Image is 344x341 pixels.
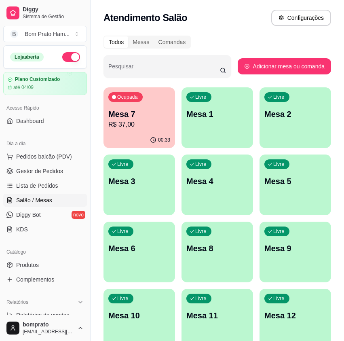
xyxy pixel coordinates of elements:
[273,228,285,235] p: Livre
[3,273,87,286] a: Complementos
[108,176,170,187] p: Mesa 3
[117,161,129,167] p: Livre
[6,299,28,305] span: Relatórios
[3,165,87,178] a: Gestor de Pedidos
[195,94,207,100] p: Livre
[117,94,138,100] p: Ocupada
[3,26,87,42] button: Select a team
[264,243,326,254] p: Mesa 9
[23,321,74,328] span: bomprato
[3,150,87,163] button: Pedidos balcão (PDV)
[16,196,52,204] span: Salão / Mesas
[186,243,248,254] p: Mesa 8
[264,176,326,187] p: Mesa 5
[10,53,44,61] div: Loja aberta
[15,76,60,83] article: Plano Customizado
[3,114,87,127] a: Dashboard
[16,117,44,125] span: Dashboard
[181,222,253,282] button: LivreMesa 8
[3,258,87,271] a: Produtos
[117,295,129,302] p: Livre
[10,30,18,38] span: B
[103,11,187,24] h2: Atendimento Salão
[273,295,285,302] p: Livre
[103,155,175,215] button: LivreMesa 3
[108,243,170,254] p: Mesa 6
[16,275,54,284] span: Complementos
[238,58,331,74] button: Adicionar mesa ou comanda
[195,295,207,302] p: Livre
[195,228,207,235] p: Livre
[128,36,154,48] div: Mesas
[16,167,63,175] span: Gestor de Pedidos
[3,223,87,236] a: KDS
[264,108,326,120] p: Mesa 2
[3,318,87,338] button: bomprato[EMAIL_ADDRESS][DOMAIN_NAME]
[3,194,87,207] a: Salão / Mesas
[260,222,331,282] button: LivreMesa 9
[108,108,170,120] p: Mesa 7
[16,225,28,233] span: KDS
[273,161,285,167] p: Livre
[16,311,70,319] span: Relatórios de vendas
[186,310,248,321] p: Mesa 11
[108,120,170,129] p: R$ 37,00
[158,137,170,143] p: 00:33
[3,137,87,150] div: Dia a dia
[103,87,175,148] button: OcupadaMesa 7R$ 37,0000:33
[186,176,248,187] p: Mesa 4
[108,66,220,74] input: Pesquisar
[3,102,87,114] div: Acesso Rápido
[273,94,285,100] p: Livre
[104,36,128,48] div: Todos
[23,13,84,20] span: Sistema de Gestão
[271,10,331,26] button: Configurações
[23,6,84,13] span: Diggy
[3,3,87,23] a: DiggySistema de Gestão
[16,211,41,219] span: Diggy Bot
[13,84,34,91] article: até 04/09
[16,152,72,161] span: Pedidos balcão (PDV)
[23,328,74,335] span: [EMAIL_ADDRESS][DOMAIN_NAME]
[3,179,87,192] a: Lista de Pedidos
[16,261,39,269] span: Produtos
[117,228,129,235] p: Livre
[260,155,331,215] button: LivreMesa 5
[3,309,87,322] a: Relatórios de vendas
[16,182,58,190] span: Lista de Pedidos
[195,161,207,167] p: Livre
[260,87,331,148] button: LivreMesa 2
[186,108,248,120] p: Mesa 1
[154,36,190,48] div: Comandas
[264,310,326,321] p: Mesa 12
[3,208,87,221] a: Diggy Botnovo
[3,72,87,95] a: Plano Customizadoaté 04/09
[181,87,253,148] button: LivreMesa 1
[3,246,87,258] div: Catálogo
[103,222,175,282] button: LivreMesa 6
[181,155,253,215] button: LivreMesa 4
[25,30,70,38] div: Bom Prato Ham ...
[62,52,80,62] button: Alterar Status
[108,310,170,321] p: Mesa 10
